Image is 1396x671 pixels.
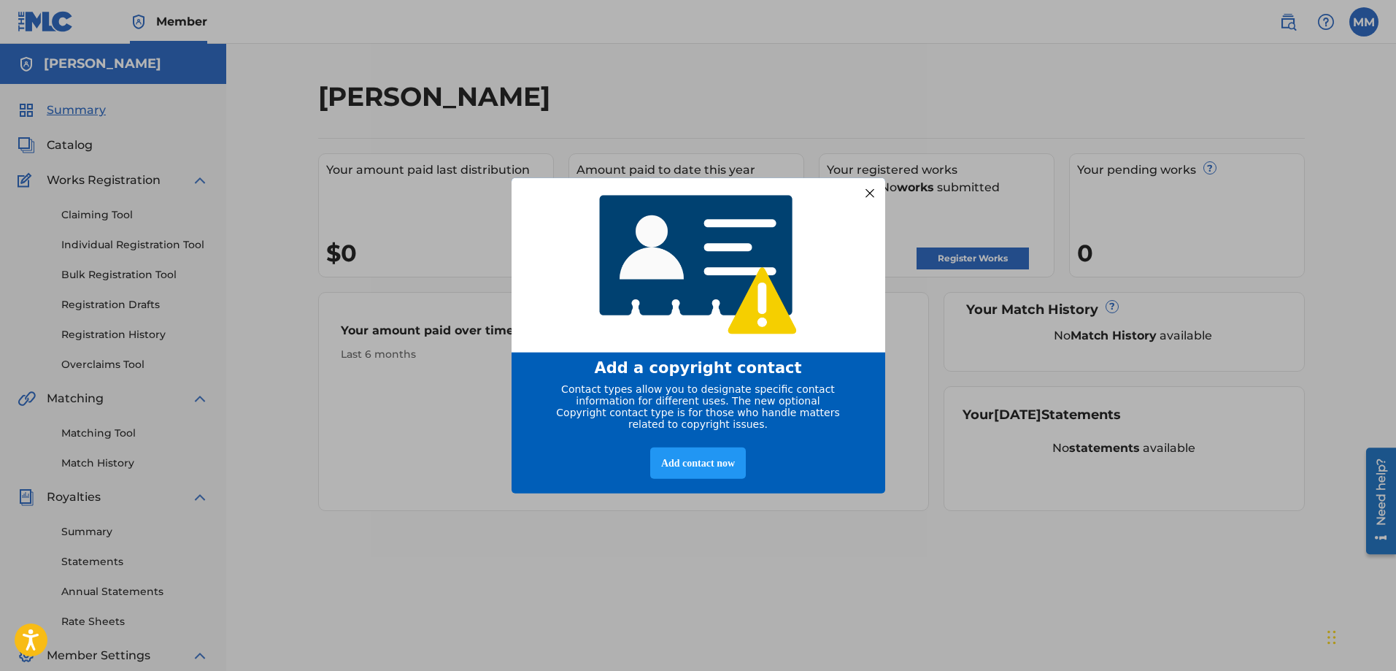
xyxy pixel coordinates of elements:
[556,383,839,430] span: Contact types allow you to designate specific contact information for different uses. The new opt...
[16,16,36,83] div: Need help?
[590,184,807,345] img: 4768233920565408.png
[11,5,41,112] div: Open Resource Center
[512,177,885,494] div: entering modal
[650,448,746,479] div: Add contact now
[530,359,867,377] div: Add a copyright contact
